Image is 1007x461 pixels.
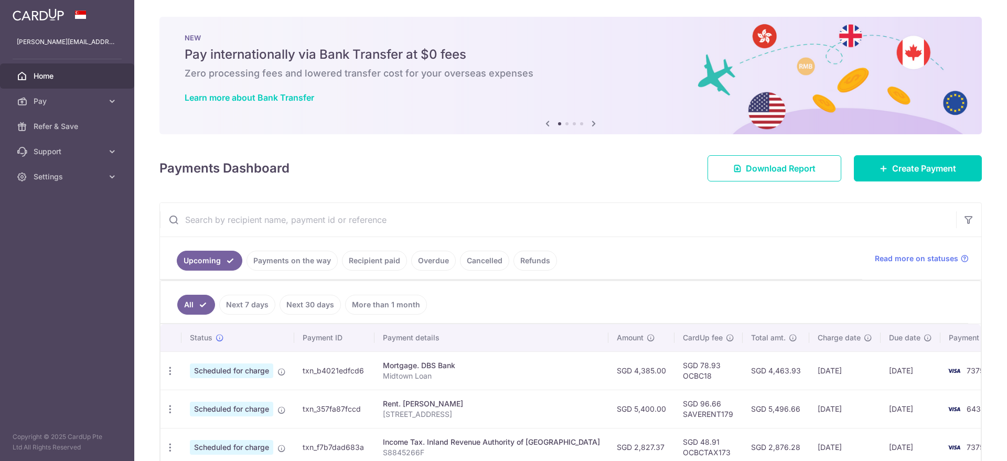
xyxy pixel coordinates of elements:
[674,390,743,428] td: SGD 96.66 SAVERENT179
[743,390,809,428] td: SGD 5,496.66
[374,324,608,351] th: Payment details
[751,333,786,343] span: Total amt.
[294,390,374,428] td: txn_357fa87fccd
[608,351,674,390] td: SGD 4,385.00
[159,17,982,134] img: Bank transfer banner
[13,8,64,21] img: CardUp
[967,404,985,413] span: 6437
[34,71,103,81] span: Home
[809,390,881,428] td: [DATE]
[342,251,407,271] a: Recipient paid
[889,333,920,343] span: Due date
[345,295,427,315] a: More than 1 month
[460,251,509,271] a: Cancelled
[17,37,117,47] p: [PERSON_NAME][EMAIL_ADDRESS][DOMAIN_NAME]
[383,447,600,458] p: S8845266F
[34,121,103,132] span: Refer & Save
[280,295,341,315] a: Next 30 days
[34,171,103,182] span: Settings
[940,430,997,456] iframe: Opens a widget where you can find more information
[875,253,958,264] span: Read more on statuses
[219,295,275,315] a: Next 7 days
[190,333,212,343] span: Status
[190,402,273,416] span: Scheduled for charge
[854,155,982,181] a: Create Payment
[743,351,809,390] td: SGD 4,463.93
[708,155,841,181] a: Download Report
[190,363,273,378] span: Scheduled for charge
[892,162,956,175] span: Create Payment
[185,67,957,80] h6: Zero processing fees and lowered transfer cost for your overseas expenses
[617,333,644,343] span: Amount
[177,295,215,315] a: All
[513,251,557,271] a: Refunds
[944,403,965,415] img: Bank Card
[185,92,314,103] a: Learn more about Bank Transfer
[674,351,743,390] td: SGD 78.93 OCBC18
[294,351,374,390] td: txn_b4021edfcd6
[383,399,600,409] div: Rent. [PERSON_NAME]
[34,96,103,106] span: Pay
[944,364,965,377] img: Bank Card
[809,351,881,390] td: [DATE]
[294,324,374,351] th: Payment ID
[683,333,723,343] span: CardUp fee
[383,360,600,371] div: Mortgage. DBS Bank
[159,159,290,178] h4: Payments Dashboard
[967,366,984,375] span: 7375
[881,390,940,428] td: [DATE]
[411,251,456,271] a: Overdue
[185,46,957,63] h5: Pay internationally via Bank Transfer at $0 fees
[608,390,674,428] td: SGD 5,400.00
[185,34,957,42] p: NEW
[818,333,861,343] span: Charge date
[875,253,969,264] a: Read more on statuses
[383,437,600,447] div: Income Tax. Inland Revenue Authority of [GEOGRAPHIC_DATA]
[190,440,273,455] span: Scheduled for charge
[160,203,956,237] input: Search by recipient name, payment id or reference
[881,351,940,390] td: [DATE]
[746,162,816,175] span: Download Report
[247,251,338,271] a: Payments on the way
[383,409,600,420] p: [STREET_ADDRESS]
[383,371,600,381] p: Midtown Loan
[177,251,242,271] a: Upcoming
[34,146,103,157] span: Support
